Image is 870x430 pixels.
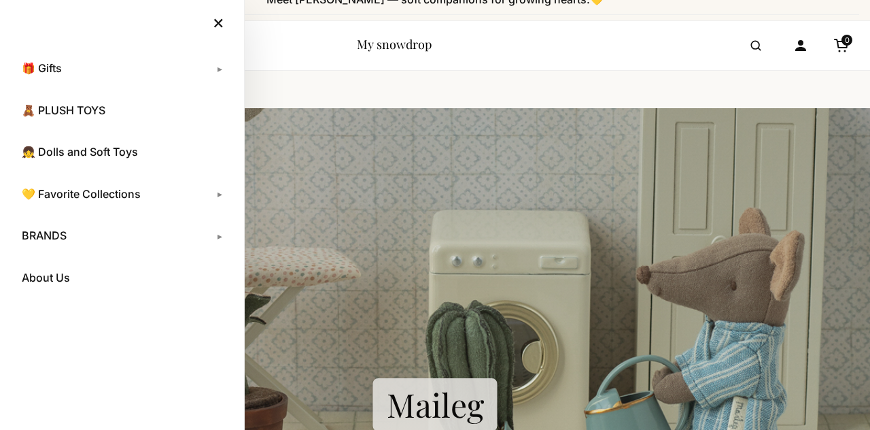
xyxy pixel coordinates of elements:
a: About Us [14,261,230,295]
a: BRANDS [14,219,230,253]
a: Account [786,31,816,61]
nav: / / [43,71,826,108]
button: Open search [737,27,775,65]
a: 🧸 PLUSH TOYS [14,94,230,128]
a: My snowdrop [357,36,432,52]
a: Cart [826,31,856,61]
a: 🎁 Gifts [14,52,230,86]
a: 👧 Dolls and Soft Toys [14,135,230,169]
a: 💛 Favorite Collections [14,178,230,212]
span: 0 [841,35,852,46]
button: Close menu [199,7,237,37]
